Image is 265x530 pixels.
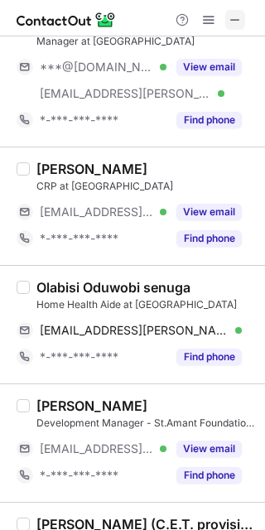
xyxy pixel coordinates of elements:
div: CRP at [GEOGRAPHIC_DATA] [36,179,255,194]
button: Reveal Button [176,349,242,365]
button: Reveal Button [176,112,242,128]
div: [PERSON_NAME] [36,161,147,177]
div: Development Manager - St.Amant Foundation at [GEOGRAPHIC_DATA] [36,416,255,431]
div: Olabisi Oduwobi senuga [36,279,190,296]
button: Reveal Button [176,441,242,457]
span: [EMAIL_ADDRESS][PERSON_NAME][DOMAIN_NAME] [40,86,212,101]
button: Reveal Button [176,230,242,247]
div: Manager at [GEOGRAPHIC_DATA] [36,34,255,49]
button: Reveal Button [176,59,242,75]
span: [EMAIL_ADDRESS][PERSON_NAME][DOMAIN_NAME] [40,323,229,338]
span: [EMAIL_ADDRESS][PERSON_NAME][DOMAIN_NAME] [40,205,154,219]
img: ContactOut v5.3.10 [17,10,116,30]
span: [EMAIL_ADDRESS][PERSON_NAME][DOMAIN_NAME] [40,441,154,456]
button: Reveal Button [176,467,242,484]
div: [PERSON_NAME] [36,397,147,414]
span: ***@[DOMAIN_NAME] [40,60,154,75]
div: Home Health Aide at [GEOGRAPHIC_DATA] [36,297,255,312]
button: Reveal Button [176,204,242,220]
